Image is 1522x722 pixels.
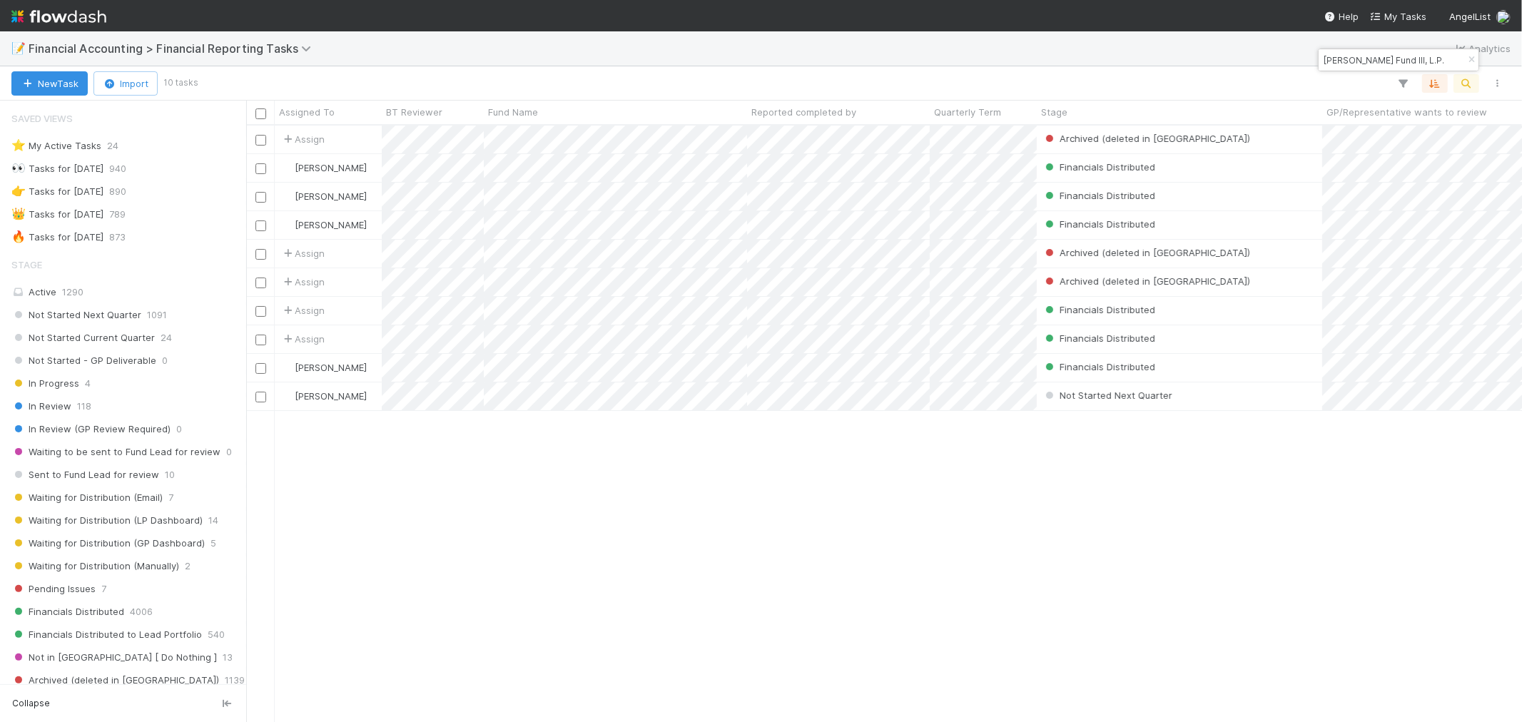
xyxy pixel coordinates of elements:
span: Collapse [12,697,50,710]
span: GP/Representative wants to review [1326,105,1487,119]
img: avatar_fee1282a-8af6-4c79-b7c7-bf2cfad99775.png [281,219,293,230]
span: Waiting for Distribution (Manually) [11,557,179,575]
input: Toggle Row Selected [255,220,266,231]
input: Search... [1321,51,1463,68]
input: Toggle All Rows Selected [255,108,266,119]
span: 0 [162,352,168,370]
div: Tasks for [DATE] [11,205,103,223]
span: Assign [280,275,325,289]
button: Import [93,71,158,96]
span: 👑 [11,208,26,220]
span: Quarterly Term [934,105,1001,119]
button: NewTask [11,71,88,96]
input: Toggle Row Selected [255,163,266,174]
span: Financials Distributed [1060,161,1155,173]
span: [PERSON_NAME] [295,362,367,373]
span: Waiting to be sent to Fund Lead for review [11,443,220,461]
span: Financials Distributed [1060,190,1155,201]
div: Tasks for [DATE] [11,183,103,200]
span: Reported completed by [751,105,856,119]
span: 🔥 [11,230,26,243]
span: 📝 [11,42,26,54]
span: Financials Distributed to Lead Portfolio [11,626,202,644]
span: 13 [223,649,233,666]
div: My Active Tasks [11,137,101,155]
span: 0 [226,443,232,461]
span: Financials Distributed [1060,304,1155,315]
span: Fund Name [488,105,538,119]
span: AngelList [1449,11,1491,22]
span: Stage [11,250,42,279]
span: 24 [161,329,172,347]
span: 1290 [62,286,83,298]
span: 0 [176,420,182,438]
span: 👉 [11,185,26,197]
span: In Review [11,397,71,415]
span: Assign [280,332,325,346]
span: Not Started Current Quarter [11,329,155,347]
span: Assigned To [279,105,335,119]
img: logo-inverted-e16ddd16eac7371096b0.svg [11,4,106,29]
span: Archived (deleted in [GEOGRAPHIC_DATA]) [1060,275,1250,287]
span: 1091 [147,306,167,324]
span: 5 [210,534,216,552]
img: avatar_0d9988fd-9a15-4cc7-ad96-88feab9e0fa9.png [1496,10,1511,24]
span: 789 [109,205,126,223]
input: Toggle Row Selected [255,306,266,317]
span: BT Reviewer [386,105,442,119]
span: Waiting for Distribution (LP Dashboard) [11,512,203,529]
span: 4 [85,375,91,392]
span: ⭐ [11,139,26,151]
div: Active [11,283,243,301]
span: Financials Distributed [1060,218,1155,230]
span: 2 [185,557,191,575]
img: avatar_fee1282a-8af6-4c79-b7c7-bf2cfad99775.png [281,190,293,202]
span: Assign [280,132,325,146]
span: In Progress [11,375,79,392]
span: 1139 [225,671,245,689]
span: Saved Views [11,104,73,133]
span: 118 [77,397,91,415]
span: Stage [1041,105,1067,119]
span: [PERSON_NAME] [295,390,367,402]
span: Not in [GEOGRAPHIC_DATA] [ Do Nothing ] [11,649,217,666]
span: 540 [208,626,225,644]
span: [PERSON_NAME] [295,162,367,173]
span: 14 [208,512,218,529]
span: Archived (deleted in [GEOGRAPHIC_DATA]) [1060,133,1250,144]
input: Toggle Row Selected [255,249,266,260]
input: Toggle Row Selected [255,278,266,288]
span: 873 [109,228,126,246]
span: 👀 [11,162,26,174]
span: Sent to Fund Lead for review [11,466,159,484]
div: Tasks for [DATE] [11,228,103,246]
a: Analytics [1454,40,1511,57]
span: Financials Distributed [11,603,124,621]
span: 10 [165,466,175,484]
span: Pending Issues [11,580,96,598]
span: Financials Distributed [1060,361,1155,372]
span: Not Started Next Quarter [11,306,141,324]
span: 4006 [130,603,153,621]
span: Waiting for Distribution (Email) [11,489,163,507]
span: 890 [109,183,126,200]
span: Assign [280,303,325,317]
span: Archived (deleted in [GEOGRAPHIC_DATA]) [1060,247,1250,258]
input: Toggle Row Selected [255,335,266,345]
span: 7 [101,580,106,598]
span: Not Started - GP Deliverable [11,352,156,370]
img: avatar_c0d2ec3f-77e2-40ea-8107-ee7bdb5edede.png [281,390,293,402]
div: Help [1324,9,1359,24]
span: In Review (GP Review Required) [11,420,171,438]
input: Toggle Row Selected [255,192,266,203]
small: 10 tasks [163,76,198,89]
img: avatar_030f5503-c087-43c2-95d1-dd8963b2926c.png [281,162,293,173]
span: 940 [109,160,126,178]
span: [PERSON_NAME] [295,219,367,230]
span: Financial Accounting > Financial Reporting Tasks [29,41,318,56]
input: Toggle Row Selected [255,392,266,402]
span: My Tasks [1370,11,1426,22]
input: Toggle Row Selected [255,363,266,374]
span: 24 [107,137,118,155]
span: Assign [280,246,325,260]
